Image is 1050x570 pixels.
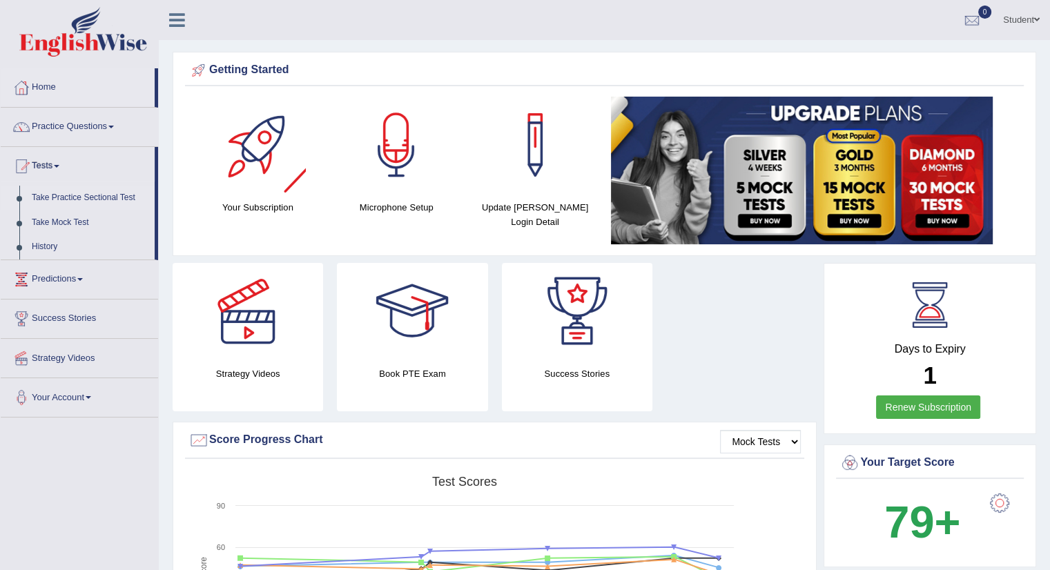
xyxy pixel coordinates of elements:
span: 0 [978,6,992,19]
h4: Your Subscription [195,200,320,215]
a: Strategy Videos [1,339,158,373]
a: Tests [1,147,155,181]
a: Renew Subscription [876,395,980,419]
h4: Success Stories [502,366,652,381]
a: Your Account [1,378,158,413]
a: Take Mock Test [26,210,155,235]
b: 1 [923,362,936,389]
div: Getting Started [188,60,1020,81]
a: Take Practice Sectional Test [26,186,155,210]
b: 79+ [884,497,960,547]
img: small5.jpg [611,97,993,244]
div: Your Target Score [839,453,1020,473]
a: Home [1,68,155,103]
a: History [26,235,155,259]
text: 90 [217,502,225,510]
div: Score Progress Chart [188,430,801,451]
h4: Microphone Setup [334,200,459,215]
tspan: Test scores [432,475,497,489]
text: 60 [217,543,225,551]
a: Practice Questions [1,108,158,142]
a: Success Stories [1,299,158,334]
h4: Book PTE Exam [337,366,487,381]
h4: Strategy Videos [173,366,323,381]
h4: Update [PERSON_NAME] Login Detail [473,200,598,229]
a: Predictions [1,260,158,295]
h4: Days to Expiry [839,343,1020,355]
